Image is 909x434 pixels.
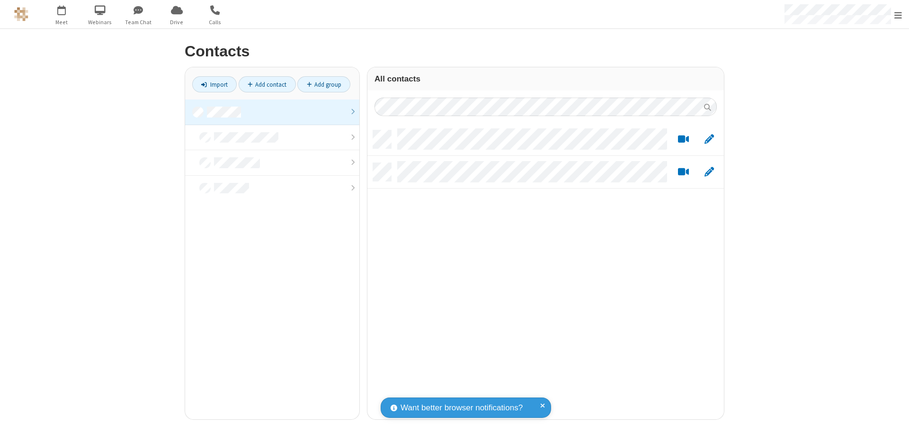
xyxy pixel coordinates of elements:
button: Start a video meeting [674,166,693,178]
button: Start a video meeting [674,134,693,145]
img: QA Selenium DO NOT DELETE OR CHANGE [14,7,28,21]
div: grid [367,123,724,419]
a: Import [192,76,237,92]
span: Meet [44,18,80,27]
span: Team Chat [121,18,156,27]
h2: Contacts [185,43,724,60]
h3: All contacts [374,74,717,83]
button: Edit [700,134,718,145]
span: Calls [197,18,233,27]
button: Edit [700,166,718,178]
a: Add contact [239,76,296,92]
a: Add group [297,76,350,92]
span: Drive [159,18,195,27]
span: Webinars [82,18,118,27]
span: Want better browser notifications? [401,402,523,414]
